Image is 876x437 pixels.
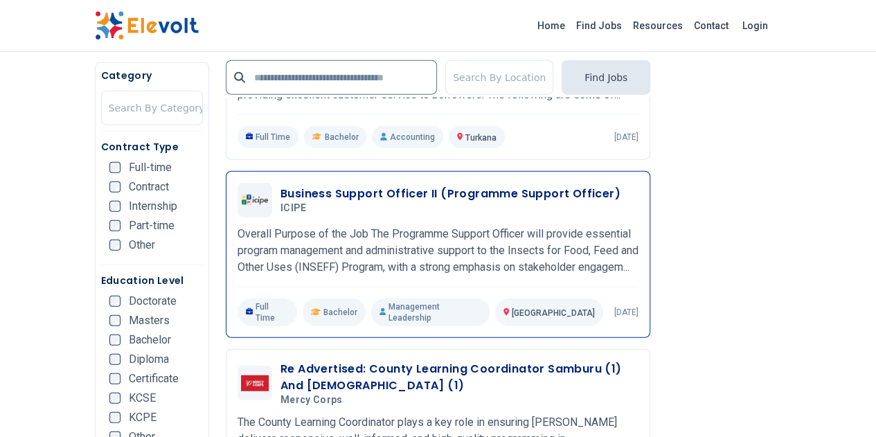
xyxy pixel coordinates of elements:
span: Certificate [129,373,179,384]
span: Other [129,240,155,251]
span: Mercy Corps [280,394,343,407]
input: Full-time [109,162,120,173]
h5: Category [101,69,203,82]
span: Doctorate [129,296,177,307]
span: Turkana [465,133,497,143]
input: KCSE [109,393,120,404]
a: Find Jobs [571,15,627,37]
p: [DATE] [614,132,638,143]
input: Diploma [109,354,120,365]
a: Contact [688,15,734,37]
span: KCPE [129,412,157,423]
input: Contract [109,181,120,193]
h3: Re Advertised: County Learning Coordinator Samburu (1) And [DEMOGRAPHIC_DATA] (1) [280,361,638,394]
h5: Education Level [101,274,203,287]
input: Internship [109,201,120,212]
span: Contract [129,181,169,193]
span: Internship [129,201,177,212]
input: Part-time [109,220,120,231]
h5: Contract Type [101,140,203,154]
span: Full-time [129,162,172,173]
p: Full Time [238,298,298,326]
h3: Business Support Officer II (Programme Support Officer) [280,186,620,202]
p: [DATE] [614,307,638,318]
span: Masters [129,315,170,326]
input: KCPE [109,412,120,423]
span: [GEOGRAPHIC_DATA] [512,308,595,318]
p: Overall Purpose of the Job The Programme Support Officer will provide essential program managemen... [238,226,638,276]
span: ICIPE [280,202,307,215]
iframe: Chat Widget [807,371,876,437]
input: Masters [109,315,120,326]
a: Login [734,12,776,39]
input: Other [109,240,120,251]
input: Bachelor [109,335,120,346]
input: Certificate [109,373,120,384]
span: Bachelor [129,335,171,346]
img: Mercy Corps [241,375,269,391]
span: Part-time [129,220,175,231]
img: Elevolt [95,11,199,40]
img: ICIPE [241,195,269,205]
p: Full Time [238,126,299,148]
span: Diploma [129,354,169,365]
span: Bachelor [324,132,358,143]
input: Doctorate [109,296,120,307]
a: Home [532,15,571,37]
span: KCSE [129,393,156,404]
a: Resources [627,15,688,37]
span: Bachelor [323,307,357,318]
button: Find Jobs [562,60,650,95]
p: Accounting [372,126,443,148]
a: ICIPEBusiness Support Officer II (Programme Support Officer)ICIPEOverall Purpose of the Job The P... [238,183,638,326]
p: Management Leadership [371,298,490,326]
